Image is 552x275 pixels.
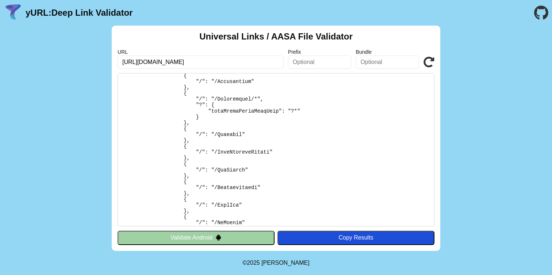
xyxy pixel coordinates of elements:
a: yURL:Deep Link Validator [26,8,133,18]
button: Validate Android [118,231,275,245]
a: Michael Ibragimchayev's Personal Site [261,260,310,266]
h2: Universal Links / AASA File Validator [199,31,353,42]
span: 2025 [247,260,260,266]
input: Required [118,56,284,69]
input: Optional [288,56,352,69]
img: yURL Logo [4,3,23,22]
footer: © [242,251,309,275]
button: Copy Results [277,231,434,245]
div: Copy Results [281,234,431,241]
label: Bundle [356,49,419,55]
input: Optional [356,56,419,69]
label: URL [118,49,284,55]
pre: Lorem ipsu do: sitam://consecte-adi.elitsedd.eius.tempo/.inci-utlab/etdol-mag-aliq-enimadminim Ve... [118,73,434,226]
label: Prefix [288,49,352,55]
img: droidIcon.svg [215,234,222,241]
